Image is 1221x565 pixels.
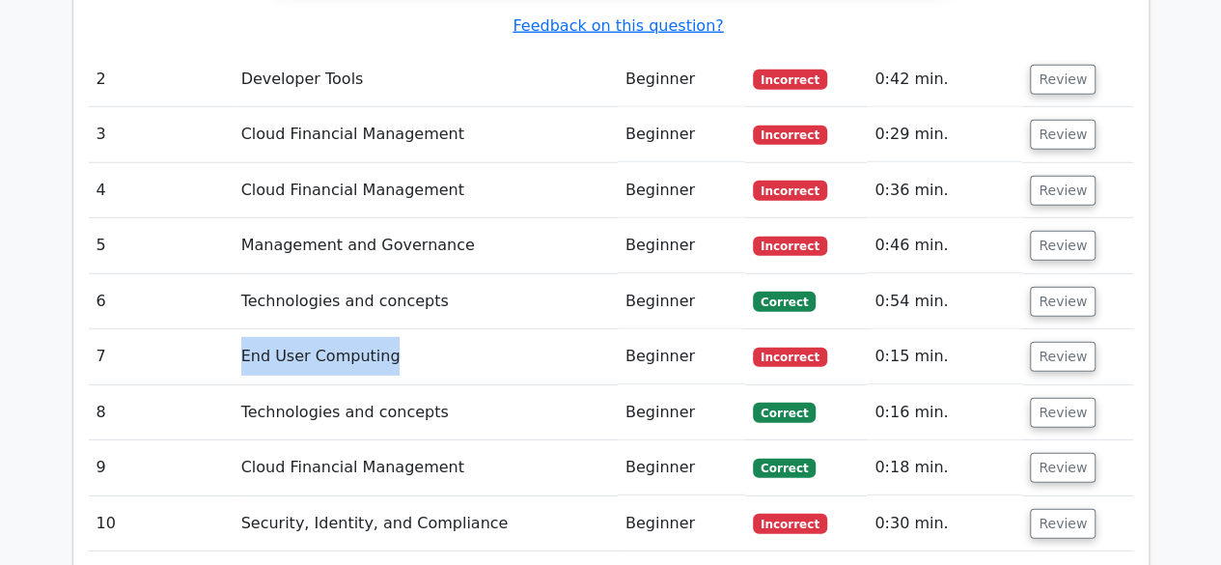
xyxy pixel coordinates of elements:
td: Cloud Financial Management [234,440,618,495]
a: Feedback on this question? [513,16,723,35]
td: Technologies and concepts [234,274,618,329]
td: Management and Governance [234,218,618,273]
span: Incorrect [753,70,827,89]
td: 4 [89,163,234,218]
td: 8 [89,385,234,440]
span: Correct [753,292,816,311]
td: 0:46 min. [867,218,1022,273]
td: 6 [89,274,234,329]
span: Incorrect [753,181,827,200]
button: Review [1030,509,1096,539]
td: Developer Tools [234,52,618,107]
button: Review [1030,120,1096,150]
td: Beginner [618,52,745,107]
td: 0:15 min. [867,329,1022,384]
td: Beginner [618,496,745,551]
td: Beginner [618,329,745,384]
td: Beginner [618,440,745,495]
span: Incorrect [753,126,827,145]
td: 0:30 min. [867,496,1022,551]
button: Review [1030,453,1096,483]
td: Beginner [618,107,745,162]
button: Review [1030,176,1096,206]
td: Technologies and concepts [234,385,618,440]
td: Cloud Financial Management [234,107,618,162]
span: Incorrect [753,237,827,256]
button: Review [1030,342,1096,372]
span: Incorrect [753,514,827,533]
span: Correct [753,403,816,422]
td: 0:54 min. [867,274,1022,329]
td: Beginner [618,163,745,218]
td: Beginner [618,385,745,440]
td: Cloud Financial Management [234,163,618,218]
td: 5 [89,218,234,273]
button: Review [1030,287,1096,317]
span: Incorrect [753,348,827,367]
td: 0:18 min. [867,440,1022,495]
td: 7 [89,329,234,384]
td: Beginner [618,274,745,329]
button: Review [1030,398,1096,428]
td: 0:29 min. [867,107,1022,162]
td: 10 [89,496,234,551]
td: 0:42 min. [867,52,1022,107]
td: Beginner [618,218,745,273]
button: Review [1030,231,1096,261]
td: End User Computing [234,329,618,384]
span: Correct [753,459,816,478]
td: 0:16 min. [867,385,1022,440]
button: Review [1030,65,1096,95]
td: 2 [89,52,234,107]
td: Security, Identity, and Compliance [234,496,618,551]
td: 9 [89,440,234,495]
td: 0:36 min. [867,163,1022,218]
td: 3 [89,107,234,162]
